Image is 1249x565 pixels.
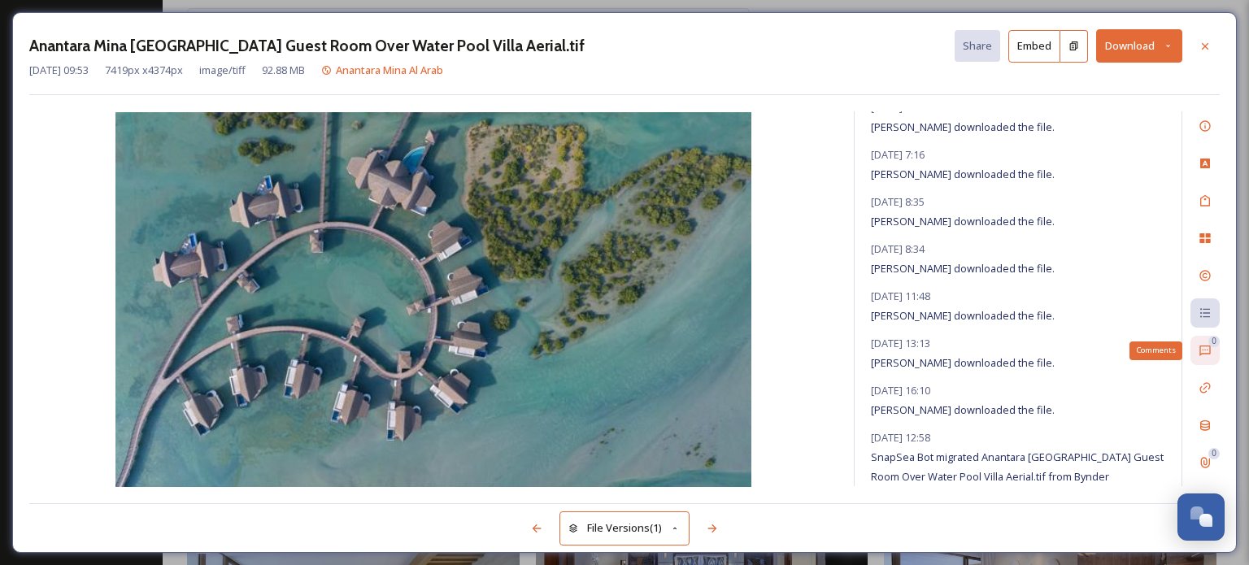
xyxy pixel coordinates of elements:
span: [DATE] 8:35 [871,194,925,209]
span: Anantara Mina Al Arab [336,63,443,77]
button: Share [955,30,1000,62]
span: 92.88 MB [262,63,305,78]
div: Comments [1129,341,1182,359]
span: SnapSea Bot migrated Anantara [GEOGRAPHIC_DATA] Guest Room Over Water Pool Villa Aerial.tif from ... [871,450,1164,484]
span: [DATE] 09:53 [29,63,89,78]
span: [DATE] 7:16 [871,147,925,162]
button: File Versions(1) [559,511,690,545]
h3: Anantara Mina [GEOGRAPHIC_DATA] Guest Room Over Water Pool Villa Aerial.tif [29,34,585,58]
div: 0 [1208,448,1220,459]
span: [PERSON_NAME] downloaded the file. [871,167,1055,181]
span: [DATE] 8:34 [871,241,925,256]
span: [PERSON_NAME] downloaded the file. [871,261,1055,276]
button: Open Chat [1177,493,1225,541]
div: 0 [1208,336,1220,347]
span: [PERSON_NAME] downloaded the file. [871,120,1055,134]
span: [PERSON_NAME] downloaded the file. [871,355,1055,370]
span: image/tiff [199,63,246,78]
span: [DATE] 16:10 [871,383,930,398]
span: [PERSON_NAME] downloaded the file. [871,402,1055,417]
button: Embed [1008,30,1060,63]
img: 4bb72557-e925-488a-8015-31f862466ffe.jpg [29,112,838,487]
span: [PERSON_NAME] downloaded the file. [871,214,1055,228]
span: [DATE] 11:48 [871,289,930,303]
span: [DATE] 13:13 [871,336,930,350]
span: 7419 px x 4374 px [105,63,183,78]
button: Download [1096,29,1182,63]
span: [PERSON_NAME] downloaded the file. [871,308,1055,323]
span: [DATE] 12:58 [871,430,930,445]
